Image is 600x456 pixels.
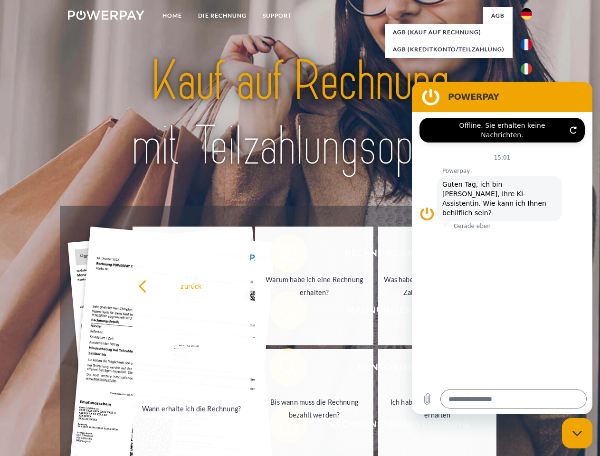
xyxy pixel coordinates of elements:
img: logo-powerpay-white.svg [68,10,144,20]
iframe: Schaltfläche zum Öffnen des Messaging-Fensters; Konversation läuft [562,418,592,448]
div: Warum habe ich eine Rechnung erhalten? [261,273,368,299]
a: Home [154,7,190,24]
div: Bis wann muss die Rechnung bezahlt werden? [261,396,368,421]
div: Wann erhalte ich die Rechnung? [138,402,245,415]
iframe: Messaging-Fenster [412,82,592,414]
div: zurück [138,279,245,292]
a: AGB (Kauf auf Rechnung) [385,24,513,41]
a: Was habe ich noch offen, ist meine Zahlung eingegangen? [378,227,496,345]
a: agb [483,7,513,24]
img: title-powerpay_de.svg [91,46,509,182]
img: fr [521,39,532,50]
div: Was habe ich noch offen, ist meine Zahlung eingegangen? [384,273,491,299]
img: it [521,63,532,75]
a: DIE RECHNUNG [190,7,255,24]
div: Ich habe nur eine Teillieferung erhalten [384,396,491,421]
a: SUPPORT [255,7,300,24]
img: de [521,8,532,19]
a: AGB (Kreditkonto/Teilzahlung) [385,41,513,58]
